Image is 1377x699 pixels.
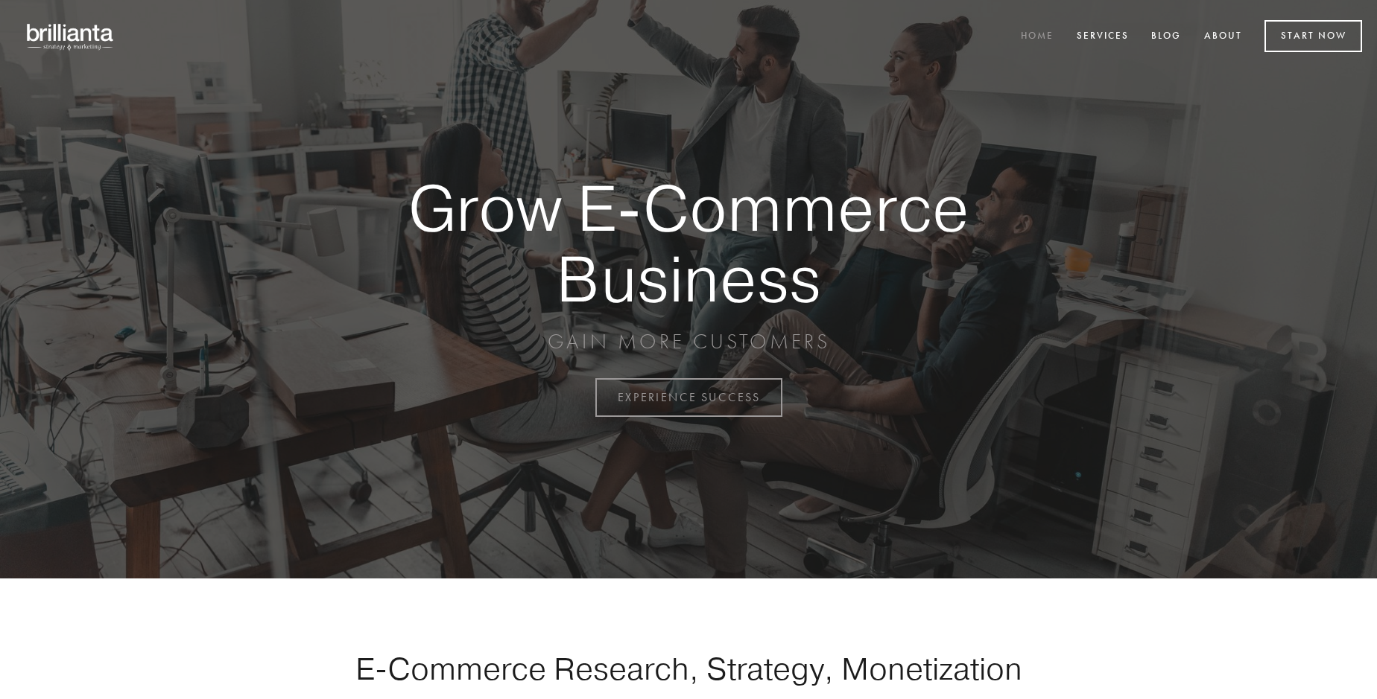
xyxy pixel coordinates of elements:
a: Services [1067,25,1139,49]
a: Start Now [1264,20,1362,52]
strong: Grow E-Commerce Business [356,173,1021,313]
a: EXPERIENCE SUCCESS [595,378,782,417]
a: Blog [1142,25,1191,49]
img: brillianta - research, strategy, marketing [15,15,127,58]
h1: E-Commerce Research, Strategy, Monetization [308,650,1069,687]
a: Home [1011,25,1063,49]
a: About [1194,25,1252,49]
p: GAIN MORE CUSTOMERS [356,328,1021,355]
